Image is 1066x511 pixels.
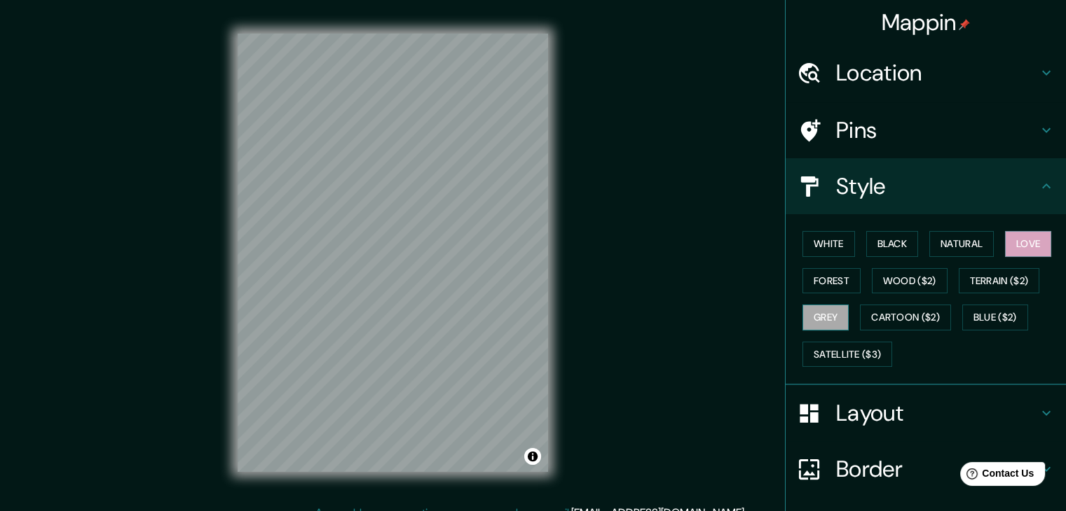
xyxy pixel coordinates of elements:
div: Pins [786,102,1066,158]
button: Grey [802,304,849,330]
button: Forest [802,268,861,294]
button: Wood ($2) [872,268,948,294]
h4: Mappin [882,8,971,36]
h4: Layout [836,399,1038,427]
button: Blue ($2) [962,304,1028,330]
button: Cartoon ($2) [860,304,951,330]
iframe: Help widget launcher [941,456,1051,496]
h4: Location [836,59,1038,87]
h4: Pins [836,116,1038,144]
div: Border [786,441,1066,497]
button: Natural [929,231,994,257]
img: pin-icon.png [959,19,970,30]
div: Location [786,45,1066,101]
button: Satellite ($3) [802,342,892,367]
div: Style [786,158,1066,214]
button: Toggle attribution [524,448,541,465]
div: Layout [786,385,1066,441]
h4: Border [836,455,1038,483]
canvas: Map [238,34,548,472]
button: Terrain ($2) [959,268,1040,294]
button: Black [866,231,919,257]
h4: Style [836,172,1038,200]
button: White [802,231,855,257]
button: Love [1005,231,1051,257]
